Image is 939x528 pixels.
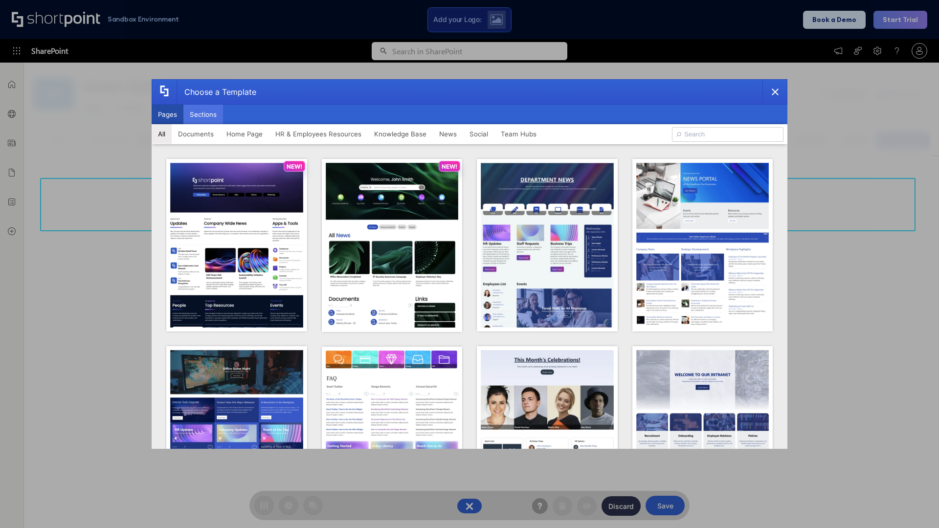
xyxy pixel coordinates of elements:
button: Knowledge Base [368,124,433,144]
button: All [152,124,172,144]
div: template selector [152,79,787,449]
button: Home Page [220,124,269,144]
button: News [433,124,463,144]
button: Team Hubs [494,124,543,144]
input: Search [672,127,783,142]
button: Pages [152,105,183,124]
div: Choose a Template [177,80,256,104]
button: Social [463,124,494,144]
button: Sections [183,105,223,124]
p: NEW! [287,163,302,170]
iframe: Chat Widget [890,481,939,528]
button: Documents [172,124,220,144]
button: HR & Employees Resources [269,124,368,144]
p: NEW! [442,163,457,170]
